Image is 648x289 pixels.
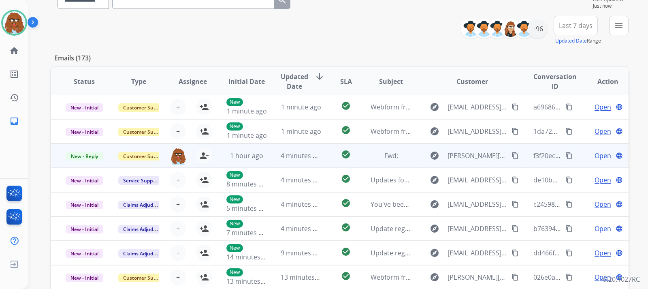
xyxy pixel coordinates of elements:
p: New [226,220,243,228]
mat-icon: content_copy [512,176,519,184]
p: New [226,171,243,179]
span: You've been assigned a new service order: 4197ac41-0deb-4425-bf63-7e3e860fc5af [371,200,622,209]
span: New - Initial [66,225,103,233]
span: 4 minutes ago [281,200,324,209]
span: Initial Date [228,77,265,86]
p: New [226,122,243,131]
span: 8 minutes ago [226,180,270,188]
button: Updated Date [555,38,587,44]
p: Emails (173) [51,53,94,63]
mat-icon: explore [430,102,439,112]
mat-icon: check_circle [341,198,351,208]
span: [EMAIL_ADDRESS][DOMAIN_NAME] [448,102,507,112]
span: + [176,175,180,185]
span: New - Initial [66,103,103,112]
mat-icon: explore [430,126,439,136]
span: Open [595,272,611,282]
span: 13 minutes ago [281,273,328,282]
p: New [226,244,243,252]
mat-icon: check_circle [341,125,351,135]
mat-icon: language [616,225,623,232]
span: Updates for GBS [371,176,421,184]
span: [EMAIL_ADDRESS][DOMAIN_NAME] [448,248,507,258]
span: 1 hour ago [230,151,263,160]
button: + [170,220,186,237]
p: New [226,195,243,203]
span: Open [595,126,611,136]
span: Open [595,224,611,233]
mat-icon: content_copy [512,103,519,111]
mat-icon: content_copy [565,274,573,281]
mat-icon: language [616,201,623,208]
img: avatar [3,11,26,34]
span: Open [595,199,611,209]
mat-icon: content_copy [565,176,573,184]
mat-icon: menu [614,21,624,30]
span: Assignee [179,77,207,86]
span: Subject [379,77,403,86]
span: + [176,199,180,209]
mat-icon: content_copy [512,201,519,208]
span: Last 7 days [559,24,593,27]
span: Fwd: [384,151,398,160]
mat-icon: check_circle [341,247,351,257]
mat-icon: explore [430,199,439,209]
span: 4 minutes ago [281,224,324,233]
span: [EMAIL_ADDRESS][DOMAIN_NAME] [448,175,507,185]
mat-icon: content_copy [512,225,519,232]
span: Webform from [EMAIL_ADDRESS][DOMAIN_NAME] on [DATE] [371,127,554,136]
mat-icon: check_circle [341,174,351,184]
mat-icon: content_copy [512,152,519,159]
span: f3f20ecb-dfa3-4eff-b96c-9a4bfeafe95e [533,151,648,160]
span: Status [74,77,95,86]
mat-icon: person_add [199,272,209,282]
span: 13 minutes ago [226,277,273,286]
mat-icon: content_copy [512,128,519,135]
mat-icon: language [616,103,623,111]
p: 0.20.1027RC [603,274,640,284]
mat-icon: explore [430,175,439,185]
span: 7 minutes ago [226,228,270,237]
mat-icon: language [616,274,623,281]
mat-icon: content_copy [565,225,573,232]
mat-icon: explore [430,272,439,282]
mat-icon: language [616,249,623,257]
mat-icon: person_add [199,248,209,258]
span: Conversation ID [533,72,577,91]
mat-icon: content_copy [565,103,573,111]
span: Customer [456,77,488,86]
span: [EMAIL_ADDRESS][DOMAIN_NAME] [448,126,507,136]
button: + [170,172,186,188]
span: New - Initial [66,274,103,282]
span: Customer Support [118,152,171,161]
span: [PERSON_NAME][EMAIL_ADDRESS][PERSON_NAME][DOMAIN_NAME] [448,272,507,282]
mat-icon: check_circle [341,101,351,111]
span: Customer Support [118,128,171,136]
mat-icon: explore [430,248,439,258]
span: Just now [593,3,629,9]
span: 1 minute ago [227,131,267,140]
span: Type [131,77,146,86]
span: [EMAIL_ADDRESS][DOMAIN_NAME] [448,199,507,209]
span: Claims Adjudication [118,249,174,258]
span: Customer Support [118,103,171,112]
span: 1 minute ago [227,107,267,116]
span: 4 minutes ago [281,151,324,160]
mat-icon: inbox [9,116,19,126]
span: New - Initial [66,128,103,136]
th: Action [574,67,629,96]
button: + [170,196,186,212]
mat-icon: explore [430,224,439,233]
p: New [226,268,243,276]
span: + [176,102,180,112]
mat-icon: content_copy [512,249,519,257]
span: Open [595,102,611,112]
button: + [170,99,186,115]
span: Webform from [EMAIL_ADDRESS][DOMAIN_NAME] on [DATE] [371,103,554,111]
mat-icon: person_add [199,102,209,112]
span: 5 minutes ago [226,204,270,213]
mat-icon: explore [430,151,439,161]
mat-icon: check_circle [341,223,351,232]
span: Open [595,248,611,258]
button: + [170,245,186,261]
